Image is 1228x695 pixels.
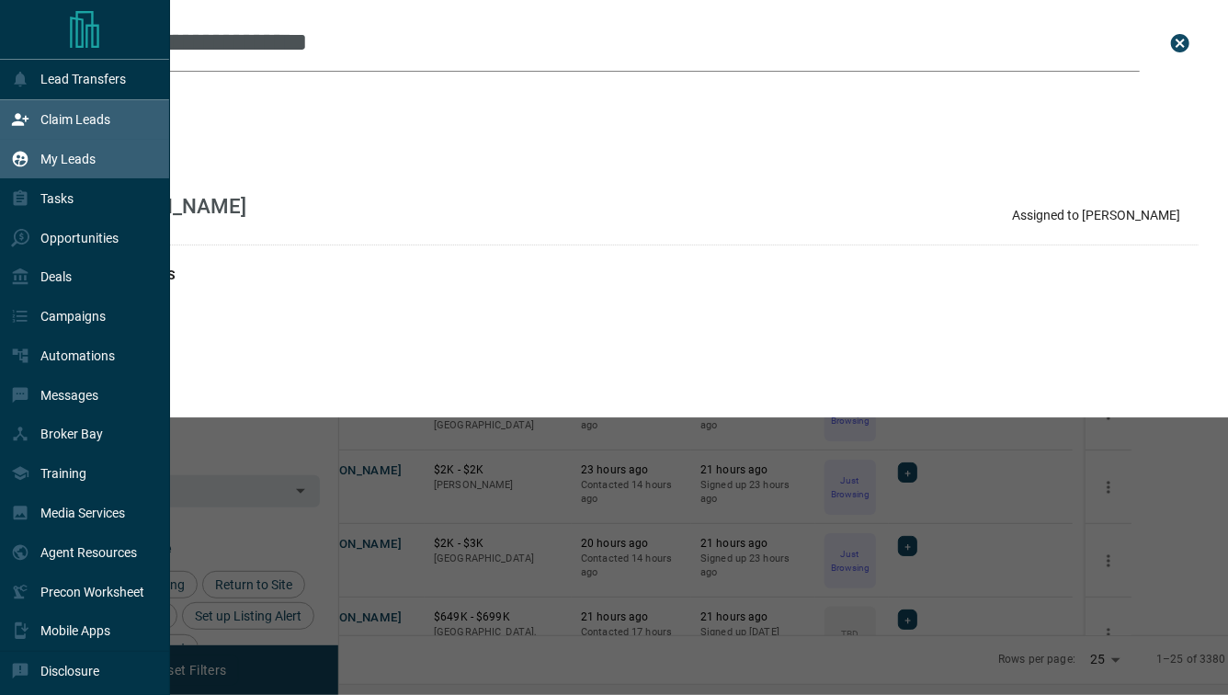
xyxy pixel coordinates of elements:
h3: phone matches [70,268,1199,282]
h3: name matches [70,83,1199,97]
h3: email matches [70,161,1199,176]
p: Assigned to [PERSON_NAME] [1012,208,1180,222]
h3: id matches [70,346,1199,360]
button: close search bar [1162,25,1199,62]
